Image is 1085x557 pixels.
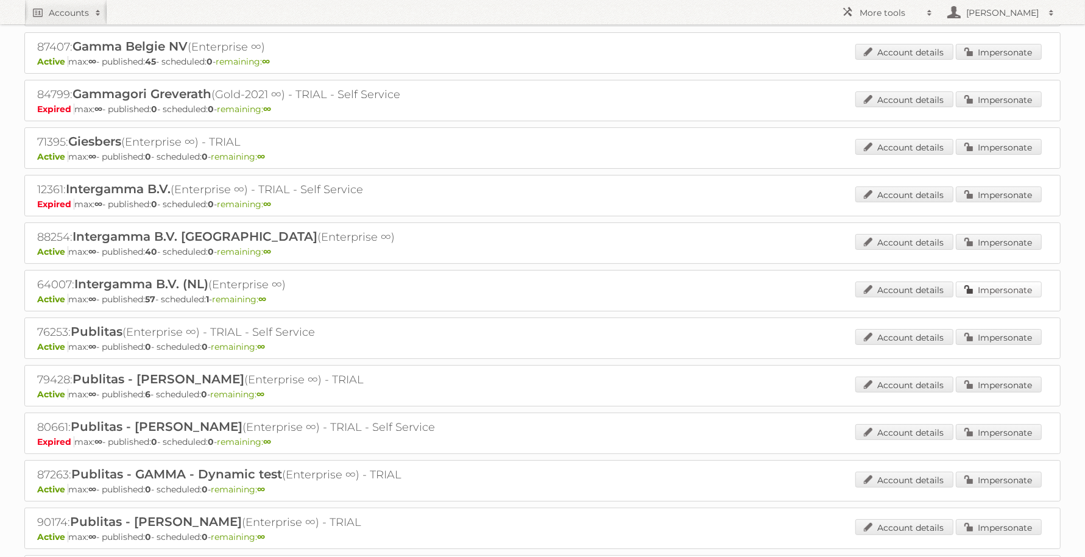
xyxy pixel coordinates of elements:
[37,436,1048,447] p: max: - published: - scheduled: -
[70,514,242,529] span: Publitas - [PERSON_NAME]
[963,7,1042,19] h2: [PERSON_NAME]
[37,531,1048,542] p: max: - published: - scheduled: -
[855,519,953,535] a: Account details
[37,324,464,340] h2: 76253: (Enterprise ∞) - TRIAL - Self Service
[263,104,271,115] strong: ∞
[257,484,265,495] strong: ∞
[263,199,271,210] strong: ∞
[956,139,1042,155] a: Impersonate
[74,277,208,291] span: Intergamma B.V. (NL)
[94,104,102,115] strong: ∞
[72,39,188,54] span: Gamma Belgie NV
[956,329,1042,345] a: Impersonate
[151,104,157,115] strong: 0
[216,56,270,67] span: remaining:
[37,294,68,305] span: Active
[37,151,68,162] span: Active
[208,199,214,210] strong: 0
[37,182,464,197] h2: 12361: (Enterprise ∞) - TRIAL - Self Service
[256,389,264,400] strong: ∞
[956,282,1042,297] a: Impersonate
[145,151,151,162] strong: 0
[257,341,265,352] strong: ∞
[37,389,1048,400] p: max: - published: - scheduled: -
[208,246,214,257] strong: 0
[37,419,464,435] h2: 80661: (Enterprise ∞) - TRIAL - Self Service
[206,294,209,305] strong: 1
[88,56,96,67] strong: ∞
[855,44,953,60] a: Account details
[145,246,157,257] strong: 40
[37,341,1048,352] p: max: - published: - scheduled: -
[145,294,155,305] strong: 57
[855,91,953,107] a: Account details
[94,199,102,210] strong: ∞
[49,7,89,19] h2: Accounts
[211,341,265,352] span: remaining:
[956,519,1042,535] a: Impersonate
[217,199,271,210] span: remaining:
[145,531,151,542] strong: 0
[201,389,207,400] strong: 0
[956,234,1042,250] a: Impersonate
[202,341,208,352] strong: 0
[37,56,68,67] span: Active
[262,56,270,67] strong: ∞
[217,436,271,447] span: remaining:
[145,341,151,352] strong: 0
[88,484,96,495] strong: ∞
[258,294,266,305] strong: ∞
[37,531,68,542] span: Active
[71,419,242,434] span: Publitas - [PERSON_NAME]
[145,56,156,67] strong: 45
[202,151,208,162] strong: 0
[37,341,68,352] span: Active
[37,277,464,293] h2: 64007: (Enterprise ∞)
[37,229,464,245] h2: 88254: (Enterprise ∞)
[37,39,464,55] h2: 87407: (Enterprise ∞)
[37,514,464,530] h2: 90174: (Enterprise ∞) - TRIAL
[202,484,208,495] strong: 0
[71,467,282,481] span: Publitas - GAMMA - Dynamic test
[855,282,953,297] a: Account details
[88,294,96,305] strong: ∞
[208,436,214,447] strong: 0
[217,104,271,115] span: remaining:
[37,372,464,388] h2: 79428: (Enterprise ∞) - TRIAL
[855,424,953,440] a: Account details
[94,436,102,447] strong: ∞
[956,424,1042,440] a: Impersonate
[211,531,265,542] span: remaining:
[855,139,953,155] a: Account details
[37,389,68,400] span: Active
[211,151,265,162] span: remaining:
[37,199,1048,210] p: max: - published: - scheduled: -
[37,467,464,483] h2: 87263: (Enterprise ∞) - TRIAL
[212,294,266,305] span: remaining:
[37,151,1048,162] p: max: - published: - scheduled: -
[855,472,953,488] a: Account details
[37,294,1048,305] p: max: - published: - scheduled: -
[37,87,464,102] h2: 84799: (Gold-2021 ∞) - TRIAL - Self Service
[66,182,171,196] span: Intergamma B.V.
[956,472,1042,488] a: Impersonate
[37,104,1048,115] p: max: - published: - scheduled: -
[145,484,151,495] strong: 0
[37,56,1048,67] p: max: - published: - scheduled: -
[855,377,953,392] a: Account details
[855,186,953,202] a: Account details
[37,484,1048,495] p: max: - published: - scheduled: -
[88,389,96,400] strong: ∞
[88,341,96,352] strong: ∞
[956,91,1042,107] a: Impersonate
[68,134,121,149] span: Giesbers
[257,531,265,542] strong: ∞
[37,199,74,210] span: Expired
[88,246,96,257] strong: ∞
[263,246,271,257] strong: ∞
[37,246,68,257] span: Active
[72,229,317,244] span: Intergamma B.V. [GEOGRAPHIC_DATA]
[257,151,265,162] strong: ∞
[207,56,213,67] strong: 0
[37,246,1048,257] p: max: - published: - scheduled: -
